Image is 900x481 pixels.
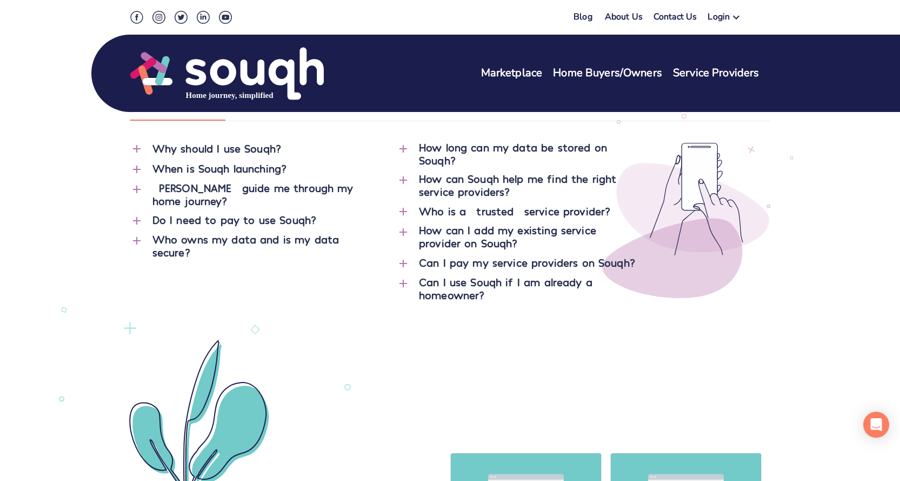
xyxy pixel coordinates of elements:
[219,11,232,24] img: Youtube Social Icon
[419,203,641,218] div: Who is a “trusted” service provider?
[654,11,697,27] a: Contact Us
[673,65,759,81] a: Service Providers
[175,11,188,24] img: Twitter Social Icon
[130,11,143,24] img: Facebook Social Icon
[152,233,375,259] div: Who owns my data and is my data secure?
[708,11,730,27] div: Login
[605,11,643,27] a: About Us
[419,141,641,167] div: How long can my data be stored on Souqh?
[481,65,543,81] a: Marketplace
[419,223,641,249] div: How can I add my existing service provider on Souqh?
[152,181,375,207] div: [PERSON_NAME] guide me through my home journey?
[863,412,889,438] div: Open Intercom Messenger
[553,65,662,81] a: Home Buyers/Owners
[152,213,375,227] div: Do I need to pay to use Souqh?
[197,11,210,24] img: LinkedIn Social Icon
[574,11,592,23] a: Blog
[419,275,641,301] div: Can I use Souqh if I am already a homeowner?
[419,172,641,198] div: How can Souqh help me find the right service providers?
[152,141,375,155] div: Why should I use Souqh?
[130,46,324,101] img: Souqh Logo
[152,161,375,175] div: When is Souqh launching?
[152,11,165,24] img: Instagram Social Icon
[419,255,641,269] div: Can I pay my service providers on Souqh?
